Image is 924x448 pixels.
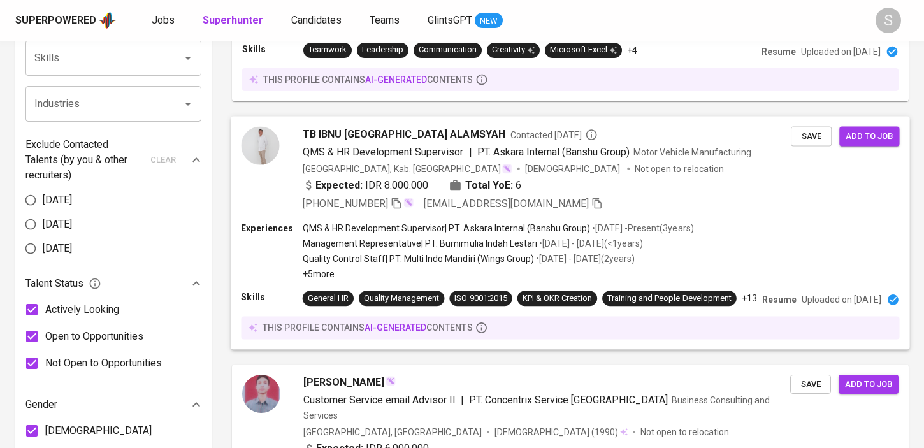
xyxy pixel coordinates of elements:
div: Superpowered [15,13,96,28]
p: +13 [742,292,757,305]
div: [GEOGRAPHIC_DATA], [GEOGRAPHIC_DATA] [303,426,482,438]
span: Business Consulting and Services [303,395,770,421]
p: Uploaded on [DATE] [801,45,881,58]
span: Contacted [DATE] [510,128,598,141]
b: Total YoE: [465,177,513,192]
div: KPI & OKR Creation [523,293,592,305]
span: Motor Vehicle Manufacturing [633,147,751,157]
span: PT. Askara Internal (Banshu Group) [477,145,630,157]
p: Uploaded on [DATE] [802,293,881,306]
div: S [876,8,901,33]
span: [DEMOGRAPHIC_DATA] [525,162,622,175]
p: QMS & HR Development Supervisor | PT. Askara Internal (Banshu Group) [303,222,590,235]
div: Talent Status [25,271,201,296]
p: Resume [762,45,796,58]
span: Candidates [291,14,342,26]
p: Exclude Contacted Talents (by you & other recruiters) [25,137,143,183]
span: AI-generated [365,322,426,333]
button: Add to job [839,375,899,394]
img: magic_wand.svg [386,376,396,386]
b: Superhunter [203,14,263,26]
span: [DEMOGRAPHIC_DATA] [494,426,591,438]
p: +5 more ... [303,268,694,280]
div: Quality Management [364,293,439,305]
span: QMS & HR Development Supervisor [303,145,464,157]
div: [GEOGRAPHIC_DATA], Kab. [GEOGRAPHIC_DATA] [303,162,512,175]
span: Customer Service email Advisor II [303,394,456,406]
b: Expected: [315,177,363,192]
p: Skills [242,43,303,55]
div: Creativity [492,44,535,56]
div: Communication [419,44,477,56]
a: Superhunter [203,13,266,29]
p: • [DATE] - Present ( 3 years ) [590,222,693,235]
p: this profile contains contents [263,73,473,86]
span: Open to Opportunities [45,329,143,344]
a: GlintsGPT NEW [428,13,503,29]
button: Save [790,375,831,394]
p: Quality Control Staff | PT. Multi Indo Mandiri (Wings Group) [303,252,534,265]
span: Actively Looking [45,302,119,317]
img: app logo [99,11,116,30]
button: Open [179,49,197,67]
div: (1990) [494,426,628,438]
p: Experiences [241,222,302,235]
span: TB IBNU [GEOGRAPHIC_DATA] ALAMSYAH [303,126,505,141]
p: Not open to relocation [635,162,723,175]
div: Teamwork [308,44,347,56]
a: Candidates [291,13,344,29]
span: GlintsGPT [428,14,472,26]
button: Open [179,95,197,113]
a: TB IBNU [GEOGRAPHIC_DATA] ALAMSYAHContacted [DATE]QMS & HR Development Supervisor|PT. Askara Inte... [232,117,909,349]
p: +4 [627,44,637,57]
p: • [DATE] - [DATE] ( 2 years ) [534,252,635,265]
img: magic_wand.svg [403,197,414,207]
p: Skills [241,291,302,303]
a: Jobs [152,13,177,29]
a: Teams [370,13,402,29]
span: [EMAIL_ADDRESS][DOMAIN_NAME] [424,197,589,209]
a: Superpoweredapp logo [15,11,116,30]
span: AI-generated [365,75,427,85]
span: Save [797,129,825,143]
span: | [461,393,464,408]
span: Add to job [846,129,893,143]
span: 6 [516,177,521,192]
span: Not Open to Opportunities [45,356,162,371]
p: • [DATE] - [DATE] ( <1 years ) [537,237,643,250]
div: ISO 9001:2015 [454,293,507,305]
span: NEW [475,15,503,27]
span: [DATE] [43,192,72,208]
span: [DEMOGRAPHIC_DATA] [45,423,152,438]
span: | [469,144,472,159]
div: Training and People Development [607,293,732,305]
div: General HR [308,293,349,305]
div: Microsoft Excel [550,44,617,56]
img: magic_wand.svg [502,163,512,173]
button: Add to job [839,126,899,146]
p: Gender [25,397,57,412]
button: Save [791,126,832,146]
p: this profile contains contents [263,321,473,334]
div: Exclude Contacted Talents (by you & other recruiters)clear [25,137,201,183]
p: Management Representative | PT. Bumimulia Indah Lestari [303,237,537,250]
span: Talent Status [25,276,101,291]
span: Jobs [152,14,175,26]
img: 1c89a60142c446745e87f44ca2b29b24.jpg [242,375,280,413]
span: [DATE] [43,241,72,256]
img: 9ee7788c71a83d91ea45979324f7f2fb.jpg [241,126,279,164]
span: [PERSON_NAME] [303,375,384,390]
p: Resume [762,293,797,306]
span: Save [797,377,825,392]
span: [PHONE_NUMBER] [303,197,388,209]
svg: By Jakarta recruiter [585,128,598,141]
div: IDR 8.000.000 [303,177,429,192]
span: PT. Concentrix Service [GEOGRAPHIC_DATA] [469,394,668,406]
div: Gender [25,392,201,417]
p: Not open to relocation [640,426,729,438]
span: Add to job [845,377,892,392]
span: Teams [370,14,400,26]
span: [DATE] [43,217,72,232]
div: Leadership [362,44,403,56]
